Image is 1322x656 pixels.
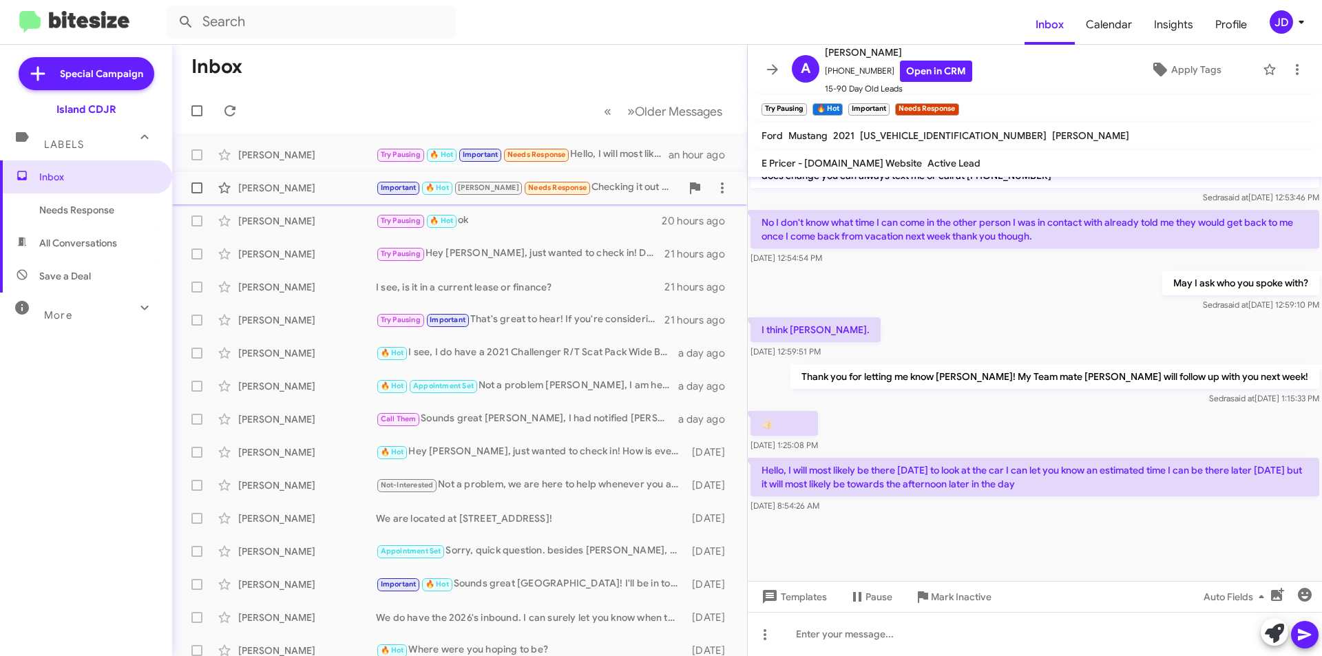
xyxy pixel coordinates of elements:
[39,170,156,184] span: Inbox
[528,183,587,192] span: Needs Response
[790,364,1319,389] p: Thank you for letting me know [PERSON_NAME]! My Team mate [PERSON_NAME] will follow up with you n...
[833,129,854,142] span: 2021
[895,103,958,116] small: Needs Response
[381,315,421,324] span: Try Pausing
[685,478,736,492] div: [DATE]
[376,511,685,525] div: We are located at [STREET_ADDRESS]!
[1162,271,1319,295] p: May I ask who you spoke with?
[1203,299,1319,310] span: Sedra [DATE] 12:59:10 PM
[801,58,810,80] span: A
[903,584,1003,609] button: Mark Inactive
[376,378,678,394] div: Not a problem [PERSON_NAME], I am here to help whenever you are ready!
[376,246,664,262] div: Hey [PERSON_NAME], just wanted to check in! Do you have a moment [DATE]?
[762,157,922,169] span: E Pricer - [DOMAIN_NAME] Website
[900,61,972,82] a: Open in CRM
[39,203,156,217] span: Needs Response
[39,236,117,250] span: All Conversations
[430,216,453,225] span: 🔥 Hot
[662,214,736,228] div: 20 hours ago
[376,477,685,493] div: Not a problem, we are here to help whenever you are ready!
[1203,192,1319,202] span: Sedra [DATE] 12:53:46 PM
[627,103,635,120] span: »
[376,411,678,427] div: Sounds great [PERSON_NAME], I had notified [PERSON_NAME]. Was he able to reach you?
[376,576,685,592] div: Sounds great [GEOGRAPHIC_DATA]! I'll be in touch closer to then with all the new promotions! What...
[685,578,736,591] div: [DATE]
[1224,299,1248,310] span: said at
[191,56,242,78] h1: Inbox
[238,181,376,195] div: [PERSON_NAME]
[238,346,376,360] div: [PERSON_NAME]
[238,313,376,327] div: [PERSON_NAME]
[381,150,421,159] span: Try Pausing
[685,544,736,558] div: [DATE]
[1143,5,1204,45] a: Insights
[619,97,731,125] button: Next
[762,103,807,116] small: Try Pausing
[381,447,404,456] span: 🔥 Hot
[376,147,669,162] div: Hello, I will most likely be there [DATE] to look at the car I can let you know an estimated time...
[865,584,892,609] span: Pause
[19,57,154,90] a: Special Campaign
[927,157,980,169] span: Active Lead
[678,379,736,393] div: a day ago
[381,216,421,225] span: Try Pausing
[376,444,685,460] div: Hey [PERSON_NAME], just wanted to check in! How is everything?
[238,511,376,525] div: [PERSON_NAME]
[376,213,662,229] div: ok
[664,247,736,261] div: 21 hours ago
[664,280,736,294] div: 21 hours ago
[596,97,620,125] button: Previous
[825,82,972,96] span: 15-90 Day Old Leads
[39,269,91,283] span: Save a Deal
[44,138,84,151] span: Labels
[376,180,681,195] div: Checking it out now
[463,150,499,159] span: Important
[1204,5,1258,45] span: Profile
[376,280,664,294] div: I see, is it in a current lease or finance?
[751,411,818,436] p: 👍🏻
[751,346,821,357] span: [DATE] 12:59:51 PM
[426,183,449,192] span: 🔥 Hot
[238,544,376,558] div: [PERSON_NAME]
[381,414,417,423] span: Call Them
[848,103,890,116] small: Important
[413,381,474,390] span: Appointment Set
[381,646,404,655] span: 🔥 Hot
[507,150,566,159] span: Needs Response
[238,478,376,492] div: [PERSON_NAME]
[238,445,376,459] div: [PERSON_NAME]
[238,379,376,393] div: [PERSON_NAME]
[664,313,736,327] div: 21 hours ago
[376,611,685,624] div: We do have the 2026's inbound. I can surely let you know when they arrive!
[1204,584,1270,609] span: Auto Fields
[381,183,417,192] span: Important
[1171,57,1221,82] span: Apply Tags
[788,129,828,142] span: Mustang
[238,280,376,294] div: [PERSON_NAME]
[430,315,465,324] span: Important
[669,148,736,162] div: an hour ago
[685,611,736,624] div: [DATE]
[381,249,421,258] span: Try Pausing
[1025,5,1075,45] a: Inbox
[751,458,1319,496] p: Hello, I will most likely be there [DATE] to look at the car I can let you know an estimated time...
[678,412,736,426] div: a day ago
[60,67,143,81] span: Special Campaign
[376,543,685,559] div: Sorry, quick question. besides [PERSON_NAME], do you remember who you sat with?
[1224,192,1248,202] span: said at
[381,547,441,556] span: Appointment Set
[748,584,838,609] button: Templates
[635,104,722,119] span: Older Messages
[860,129,1047,142] span: [US_VEHICLE_IDENTIFICATION_NUMBER]
[381,348,404,357] span: 🔥 Hot
[1115,57,1256,82] button: Apply Tags
[56,103,116,116] div: Island CDJR
[1230,393,1255,403] span: said at
[1075,5,1143,45] a: Calendar
[762,129,783,142] span: Ford
[751,317,881,342] p: I think [PERSON_NAME].
[458,183,519,192] span: [PERSON_NAME]
[238,214,376,228] div: [PERSON_NAME]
